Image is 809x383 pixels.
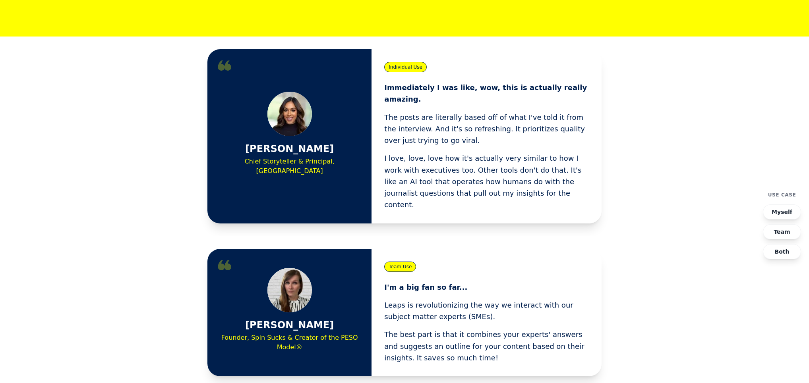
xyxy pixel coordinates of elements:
[245,319,334,331] h3: [PERSON_NAME]
[245,142,334,155] h3: [PERSON_NAME]
[384,299,589,323] p: Leaps is revolutionizing the way we interact with our subject matter experts (SMEs).
[384,329,589,364] p: The best part is that it combines your experts' answers and suggests an outline for your content ...
[384,262,416,272] span: Team Use
[763,244,801,259] button: Both
[384,112,589,146] p: The posts are literally based off of what I've told it from the interview. And it's so refreshing...
[267,268,312,312] img: Gini Dietrich
[384,62,427,72] span: Individual Use
[384,82,589,105] p: Immediately I was like, wow, this is actually really amazing.
[384,281,589,293] p: I'm a big fan so far...
[384,152,589,210] p: I love, love, love how it's actually very similar to how I work with executives too. Other tools ...
[220,333,359,352] p: Founder, Spin Sucks & Creator of the PESO Model®
[267,92,312,136] img: Leah Dergachev
[220,157,359,176] p: Chief Storyteller & Principal, [GEOGRAPHIC_DATA]
[763,224,801,239] button: Team
[768,192,796,198] h4: Use Case
[763,204,801,219] button: Myself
